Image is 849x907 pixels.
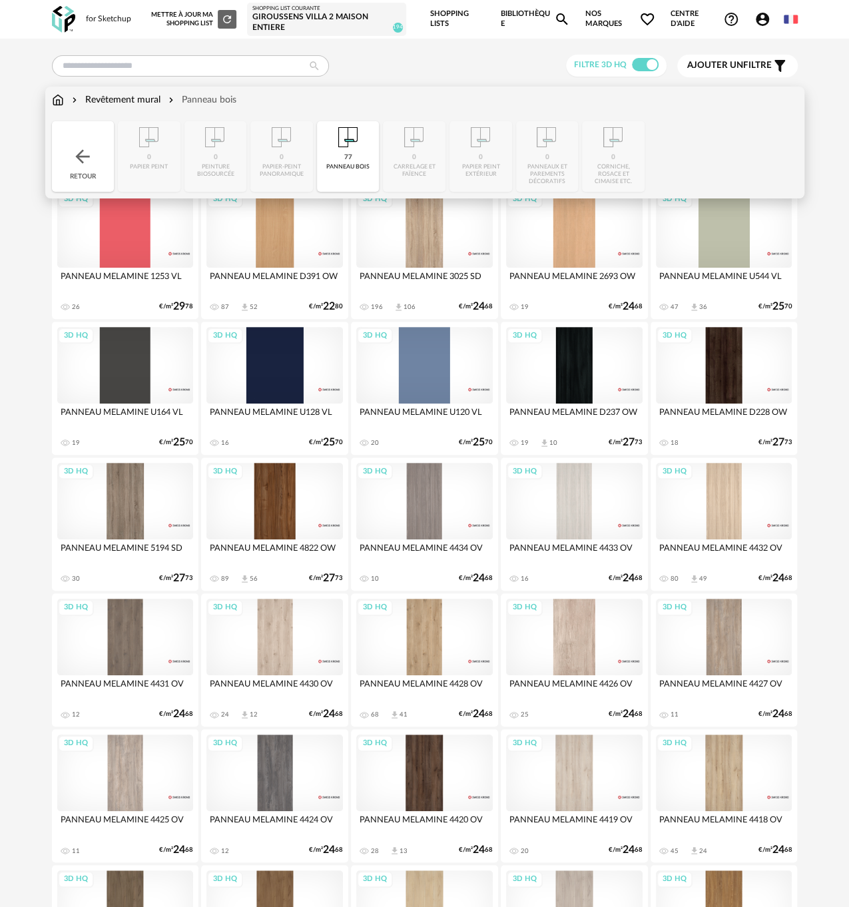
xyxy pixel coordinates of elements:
div: PANNEAU MELAMINE U128 VL [206,404,343,430]
div: 24 [699,847,707,855]
span: 24 [772,846,784,854]
span: Download icon [689,302,699,312]
div: PANNEAU MELAMINE 4425 OV [57,811,194,838]
div: 3D HQ [207,328,243,344]
span: 24 [623,302,635,311]
div: 3D HQ [207,191,243,208]
span: Heart Outline icon [639,11,655,27]
a: Shopping List courante GIROUSSENS VILLA 2 MAISON ENTIERE 194 [252,5,401,33]
a: 3D HQ PANNEAU MELAMINE U128 VL 16 €/m²2570 [201,322,348,455]
div: 56 [250,575,258,583]
div: 3D HQ [58,463,94,480]
span: 27 [623,438,635,447]
span: 27 [323,574,335,583]
img: fr [784,13,798,27]
div: PANNEAU MELAMINE 4432 OV [656,539,792,566]
div: 41 [400,711,408,719]
div: €/m² 70 [758,302,792,311]
span: 24 [473,710,485,719]
div: Mettre à jour ma Shopping List [151,10,236,29]
div: PANNEAU MELAMINE 4431 OV [57,675,194,702]
span: 25 [473,438,485,447]
div: PANNEAU MELAMINE 4427 OV [656,675,792,702]
div: Revêtement mural [69,93,160,107]
div: €/m² 70 [459,438,493,447]
span: 24 [772,710,784,719]
div: €/m² 68 [609,846,643,854]
span: 24 [173,846,185,854]
div: 19 [72,439,80,447]
span: 24 [473,846,485,854]
span: 27 [173,574,185,583]
img: svg+xml;base64,PHN2ZyB3aWR0aD0iMjQiIGhlaWdodD0iMjQiIHZpZXdCb3g9IjAgMCAyNCAyNCIgZmlsbD0ibm9uZSIgeG... [72,146,93,167]
div: €/m² 68 [609,574,643,583]
a: 3D HQ PANNEAU MELAMINE 4434 OV 10 €/m²2468 [351,457,498,591]
div: 20 [521,847,529,855]
span: 24 [473,302,485,311]
span: 194 [393,23,403,33]
div: 52 [250,303,258,311]
a: 3D HQ PANNEAU MELAMINE 2693 OW 19 €/m²2468 [501,185,648,318]
div: 49 [699,575,707,583]
div: 11 [72,847,80,855]
button: Ajouter unfiltre Filter icon [677,55,798,77]
div: 3D HQ [657,599,693,616]
a: 3D HQ PANNEAU MELAMINE U544 VL 47 Download icon 36 €/m²2570 [651,185,798,318]
div: €/m² 68 [758,710,792,719]
span: Download icon [689,574,699,584]
div: 10 [549,439,557,447]
div: PANNEAU MELAMINE U120 VL [356,404,493,430]
div: 3D HQ [657,463,693,480]
a: 3D HQ PANNEAU MELAMINE 3025 SD 196 Download icon 106 €/m²2468 [351,185,498,318]
div: PANNEAU MELAMINE 4433 OV [506,539,643,566]
div: 77 [344,153,352,162]
span: 24 [473,574,485,583]
div: 19 [521,303,529,311]
span: Account Circle icon [754,11,770,27]
a: 3D HQ PANNEAU MELAMINE 4430 OV 24 Download icon 12 €/m²2468 [201,593,348,727]
a: 3D HQ PANNEAU MELAMINE 4420 OV 28 Download icon 13 €/m²2468 [351,729,498,862]
div: 3D HQ [657,735,693,752]
span: Refresh icon [221,15,233,22]
div: PANNEAU MELAMINE 4419 OV [506,811,643,838]
div: 3D HQ [207,599,243,616]
span: Filtre 3D HQ [574,61,627,69]
div: 3D HQ [58,191,94,208]
div: €/m² 68 [758,574,792,583]
div: PANNEAU MELAMINE D228 OW [656,404,792,430]
a: 3D HQ PANNEAU MELAMINE 4424 OV 12 €/m²2468 [201,729,348,862]
div: €/m² 73 [609,438,643,447]
div: 16 [221,439,229,447]
span: filtre [687,60,772,71]
div: Retour [52,121,115,192]
span: Centre d'aideHelp Circle Outline icon [671,9,740,29]
img: svg+xml;base64,PHN2ZyB3aWR0aD0iMTYiIGhlaWdodD0iMTciIHZpZXdCb3g9IjAgMCAxNiAxNyIgZmlsbD0ibm9uZSIgeG... [52,93,64,107]
img: Papier%20peint.png [332,121,364,153]
div: PANNEAU MELAMINE 3025 SD [356,268,493,294]
div: 30 [72,575,80,583]
div: 3D HQ [507,191,543,208]
a: 3D HQ PANNEAU MELAMINE 4418 OV 45 Download icon 24 €/m²2468 [651,729,798,862]
div: €/m² 68 [309,710,343,719]
span: Account Circle icon [754,11,776,27]
span: Download icon [240,710,250,720]
a: 3D HQ PANNEAU MELAMINE D391 OW 87 Download icon 52 €/m²2280 [201,185,348,318]
div: 3D HQ [357,735,393,752]
span: 24 [772,574,784,583]
div: 36 [699,303,707,311]
div: 80 [671,575,679,583]
a: 3D HQ PANNEAU MELAMINE U120 VL 20 €/m²2570 [351,322,498,455]
div: 11 [671,711,679,719]
div: €/m² 68 [159,846,193,854]
div: 25 [521,711,529,719]
div: €/m² 73 [309,574,343,583]
div: €/m² 68 [459,846,493,854]
span: 25 [772,302,784,311]
div: PANNEAU MELAMINE 4434 OV [356,539,493,566]
span: 24 [323,846,335,854]
div: PANNEAU MELAMINE 1253 VL [57,268,194,294]
div: PANNEAU MELAMINE 4420 OV [356,811,493,838]
a: 3D HQ PANNEAU MELAMINE U164 VL 19 €/m²2570 [52,322,199,455]
div: 10 [371,575,379,583]
div: 3D HQ [507,735,543,752]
